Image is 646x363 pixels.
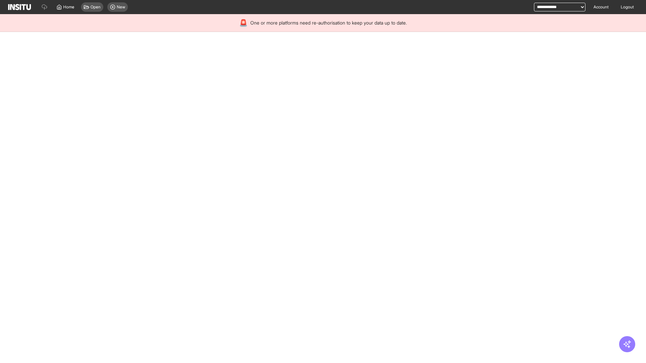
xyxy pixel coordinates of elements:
[63,4,74,10] span: Home
[8,4,31,10] img: Logo
[91,4,101,10] span: Open
[250,19,407,26] span: One or more platforms need re-authorisation to keep your data up to date.
[239,18,248,28] div: 🚨
[117,4,125,10] span: New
